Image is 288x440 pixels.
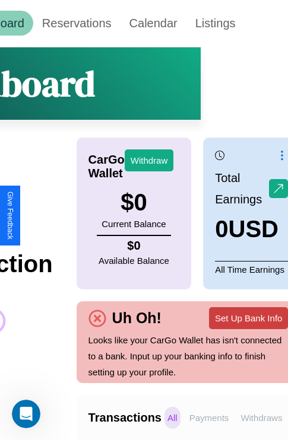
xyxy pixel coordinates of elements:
[215,167,269,210] p: Total Earnings
[121,11,186,36] a: Calendar
[106,310,167,327] h4: Uh Oh!
[238,407,285,429] p: Withdraws
[215,261,288,278] p: All Time Earnings
[209,307,288,329] button: Set Up Bank Info
[99,253,169,269] p: Available Balance
[186,11,245,36] a: Listings
[215,216,288,243] h3: 0 USD
[6,192,14,240] div: Give Feedback
[12,400,40,428] iframe: Intercom live chat
[88,153,125,180] h4: CarGo Wallet
[99,239,169,253] h4: $ 0
[88,411,162,425] h4: Transactions
[125,149,174,171] button: Withdraw
[102,189,166,216] h3: $ 0
[102,216,166,232] p: Current Balance
[164,407,181,429] p: All
[186,407,232,429] p: Payments
[33,11,121,36] a: Reservations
